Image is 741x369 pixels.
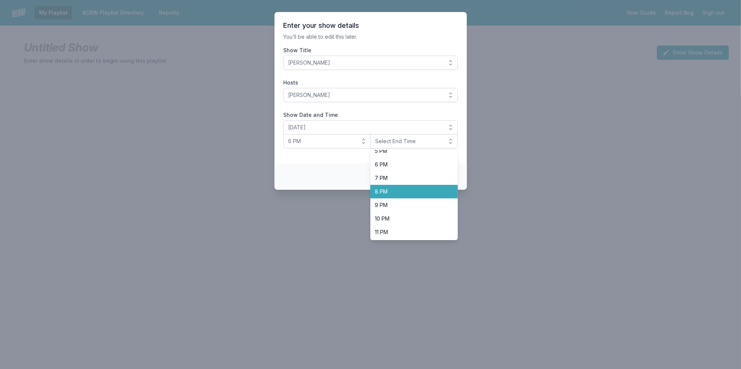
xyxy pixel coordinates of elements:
[284,56,458,70] button: [PERSON_NAME]
[288,59,442,67] span: [PERSON_NAME]
[284,47,458,54] label: Show Title
[284,120,458,135] button: [DATE]
[375,188,444,195] span: 8 PM
[375,138,442,145] span: Select End Time
[375,201,444,209] span: 9 PM
[375,228,444,236] span: 11 PM
[375,215,444,222] span: 10 PM
[284,79,458,86] label: Hosts
[375,161,444,168] span: 6 PM
[288,91,442,99] span: [PERSON_NAME]
[284,33,458,41] p: You’ll be able to edit this later.
[284,134,371,148] button: 6 PM
[375,174,444,182] span: 7 PM
[288,124,442,131] span: [DATE]
[284,21,458,30] header: Enter your show details
[375,147,444,155] span: 5 PM
[284,111,338,119] legend: Show Date and Time
[284,88,458,102] button: [PERSON_NAME]
[288,138,356,145] span: 6 PM
[370,134,458,148] button: Select End Time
